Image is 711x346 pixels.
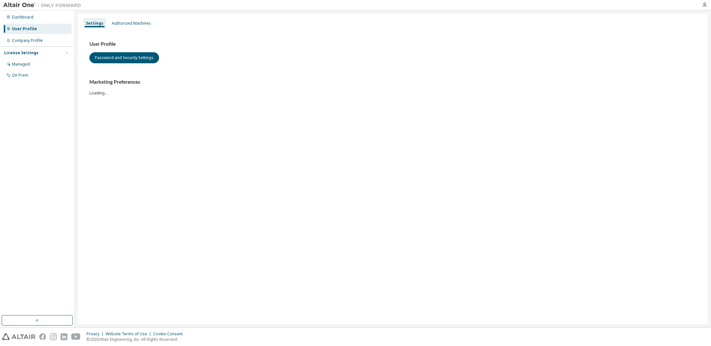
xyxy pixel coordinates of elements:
div: On Prem [12,73,28,78]
div: Managed [12,62,30,67]
h3: User Profile [89,41,696,47]
button: Password and Security Settings [89,52,159,63]
img: facebook.svg [39,333,46,340]
img: instagram.svg [50,333,57,340]
img: youtube.svg [71,333,81,340]
p: © 2025 Altair Engineering, Inc. All Rights Reserved. [86,337,187,342]
div: Dashboard [12,15,33,20]
h3: Marketing Preferences [89,79,696,85]
div: Company Profile [12,38,43,43]
div: Authorized Machines [112,21,151,26]
div: Loading... [89,79,696,95]
img: altair_logo.svg [2,333,35,340]
div: User Profile [12,26,37,31]
div: License Settings [4,50,39,56]
div: Settings [86,21,103,26]
div: Cookie Consent [153,331,187,337]
img: linkedin.svg [61,333,67,340]
img: Altair One [3,2,84,8]
div: Website Terms of Use [106,331,153,337]
div: Privacy [86,331,106,337]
